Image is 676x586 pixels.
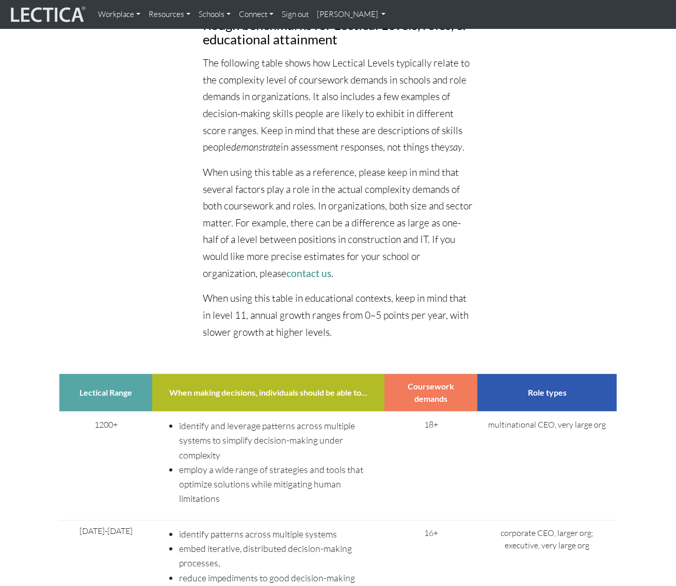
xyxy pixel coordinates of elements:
[8,5,86,24] img: lecticalive
[59,374,152,412] th: Lectical Range
[203,55,474,156] p: The following table shows how Lectical Levels typically relate to the complexity level of coursew...
[477,412,617,520] td: multinational CEO, very large org
[203,290,474,340] p: When using this table in educational contexts, keep in mind that in level 11, annual growth range...
[94,4,144,25] a: Workplace
[144,4,195,25] a: Resources
[179,527,378,541] li: identify patterns across multiple systems
[203,164,474,282] p: When using this table as a reference, please keep in mind that several factors play a role in the...
[59,412,152,520] td: 1200+
[313,4,390,25] a: [PERSON_NAME]
[384,374,477,412] th: Coursework demands
[449,141,462,153] i: say
[179,418,378,462] li: identify and leverage patterns across multiple systems to simplify decision-making under complexity
[152,374,384,412] th: When making decisions, individuals should be able to...
[179,541,378,570] li: embed iterative, distributed decision-making processes,
[286,267,331,279] a: contact us
[384,412,477,520] td: 18+
[278,4,313,25] a: Sign out
[235,4,278,25] a: Connect
[477,374,617,412] th: Role types
[203,18,474,46] h3: Rough benchmarks for Lectical Levels, roles, & educational attainment
[179,462,378,506] li: employ a wide range of strategies and tools that optimize solutions while mitigating human limita...
[231,141,281,153] i: demonstrate
[195,4,235,25] a: Schools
